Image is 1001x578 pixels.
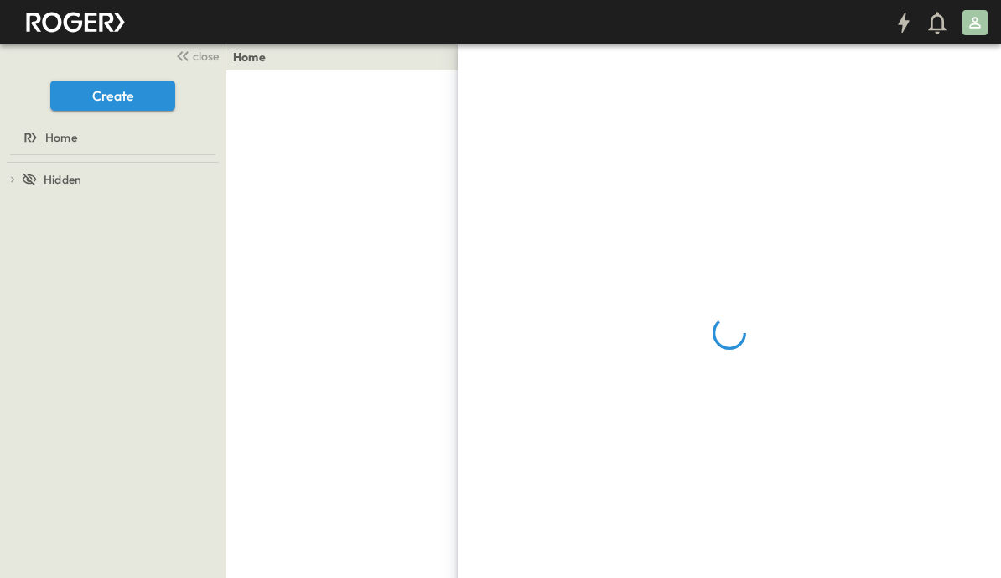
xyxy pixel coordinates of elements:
span: close [193,48,219,65]
button: Create [50,81,175,111]
span: Hidden [44,171,81,188]
span: Home [45,129,77,146]
a: Home [233,49,266,65]
nav: breadcrumbs [233,49,276,65]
